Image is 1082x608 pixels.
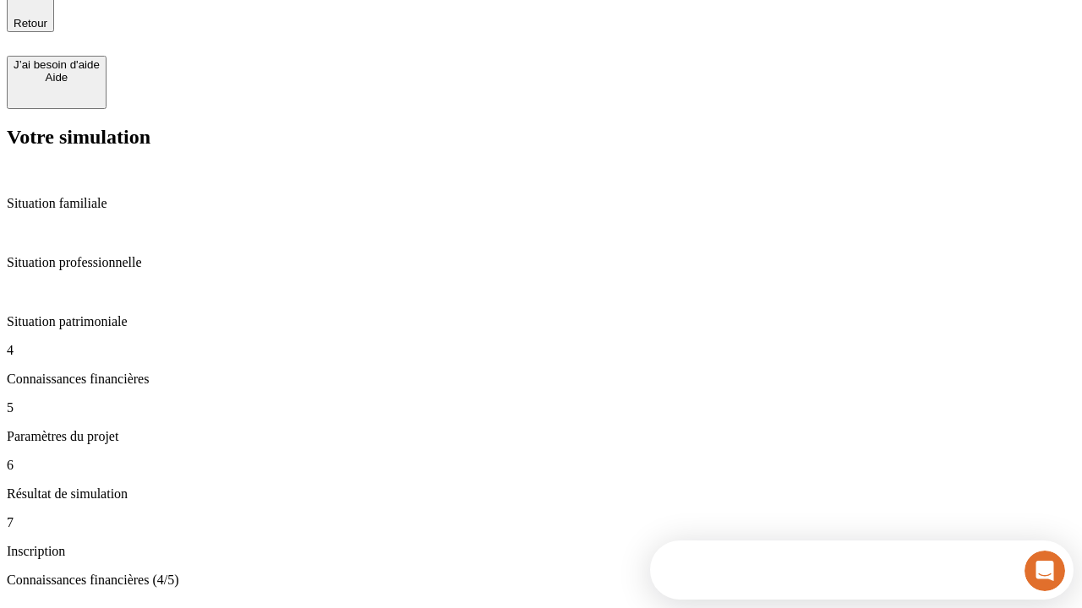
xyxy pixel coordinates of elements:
[7,400,1075,415] p: 5
[7,573,1075,588] p: Connaissances financières (4/5)
[7,126,1075,149] h2: Votre simulation
[650,540,1074,600] iframe: Intercom live chat discovery launcher
[1025,551,1065,591] iframe: Intercom live chat
[7,255,1075,270] p: Situation professionnelle
[14,17,47,30] span: Retour
[7,56,107,109] button: J’ai besoin d'aideAide
[7,515,1075,530] p: 7
[7,458,1075,473] p: 6
[7,343,1075,358] p: 4
[7,429,1075,444] p: Paramètres du projet
[7,544,1075,559] p: Inscription
[14,58,100,71] div: J’ai besoin d'aide
[7,372,1075,387] p: Connaissances financières
[7,486,1075,502] p: Résultat de simulation
[7,314,1075,329] p: Situation patrimoniale
[7,196,1075,211] p: Situation familiale
[14,71,100,84] div: Aide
